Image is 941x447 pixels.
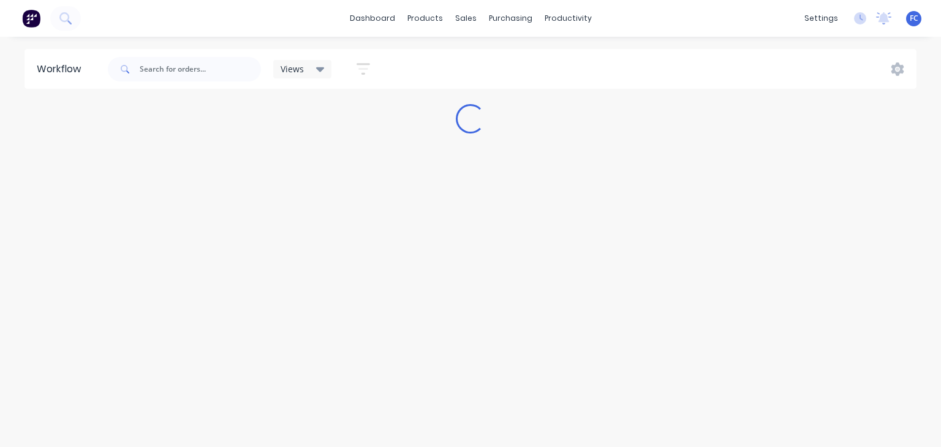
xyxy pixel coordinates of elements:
div: settings [798,9,844,28]
div: productivity [539,9,598,28]
span: Views [281,62,304,75]
span: FC [910,13,918,24]
a: dashboard [344,9,401,28]
div: products [401,9,449,28]
input: Search for orders... [140,57,261,81]
div: purchasing [483,9,539,28]
div: Workflow [37,62,87,77]
img: Factory [22,9,40,28]
div: sales [449,9,483,28]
